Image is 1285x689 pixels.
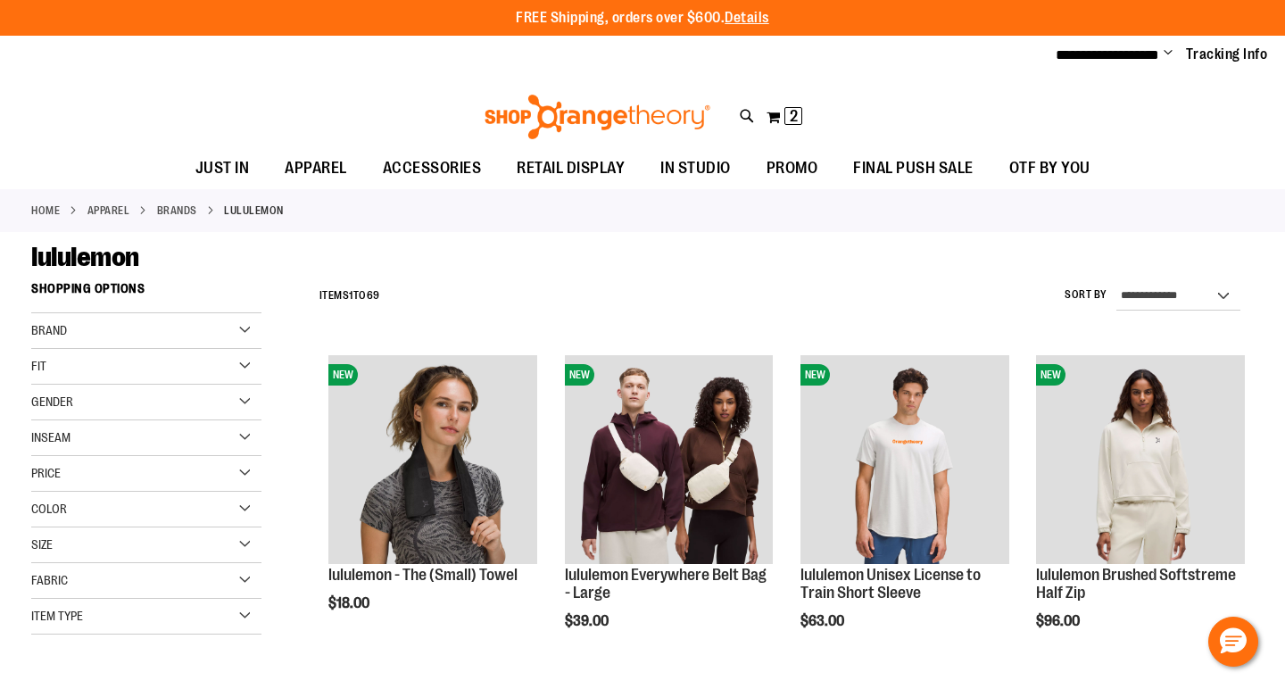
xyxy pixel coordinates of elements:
a: lululemon Brushed Softstreme Half Zip [1036,566,1236,602]
button: Hello, have a question? Let’s chat. [1208,617,1258,667]
span: 1 [349,289,353,302]
span: Fit [31,359,46,373]
div: product [1027,346,1254,674]
span: 69 [367,289,380,302]
a: Home [31,203,60,219]
a: OTF BY YOU [991,148,1108,189]
a: PROMO [749,148,836,189]
span: Size [31,537,53,552]
a: ACCESSORIES [365,148,500,189]
span: $39.00 [565,613,611,629]
a: Tracking Info [1186,45,1268,64]
span: IN STUDIO [660,148,731,188]
span: $96.00 [1036,613,1082,629]
span: FINAL PUSH SALE [853,148,974,188]
div: product [319,346,546,657]
span: Color [31,502,67,516]
a: lululemon Unisex License to Train Short Sleeve [800,566,981,602]
span: OTF BY YOU [1009,148,1090,188]
a: Details [725,10,769,26]
span: Inseam [31,430,70,444]
span: Brand [31,323,67,337]
a: RETAIL DISPLAY [499,148,642,189]
span: ACCESSORIES [383,148,482,188]
img: lululemon - The (Small) Towel [328,355,537,564]
a: IN STUDIO [642,148,749,189]
span: 2 [790,107,798,125]
a: APPAREL [87,203,130,219]
span: NEW [1036,364,1065,386]
a: lululemon - The (Small) TowelNEW [328,355,537,567]
a: lululemon Everywhere Belt Bag - Large [565,566,767,602]
a: BRANDS [157,203,197,219]
a: FINAL PUSH SALE [835,148,991,189]
span: Price [31,466,61,480]
span: Item Type [31,609,83,623]
img: Shop Orangetheory [482,95,713,139]
img: lululemon Unisex License to Train Short Sleeve [800,355,1009,564]
span: $63.00 [800,613,847,629]
a: JUST IN [178,148,268,189]
img: lululemon Everywhere Belt Bag - Large [565,355,774,564]
span: JUST IN [195,148,250,188]
div: product [792,346,1018,674]
span: NEW [800,364,830,386]
a: APPAREL [267,148,365,188]
a: lululemon Unisex License to Train Short SleeveNEW [800,355,1009,567]
button: Account menu [1164,46,1173,63]
p: FREE Shipping, orders over $600. [516,8,769,29]
span: NEW [328,364,358,386]
h2: Items to [319,282,380,310]
strong: Shopping Options [31,273,261,313]
strong: lululemon [224,203,284,219]
div: product [556,346,783,674]
span: NEW [565,364,594,386]
span: RETAIL DISPLAY [517,148,625,188]
label: Sort By [1065,287,1107,303]
span: $18.00 [328,595,372,611]
span: Fabric [31,573,68,587]
span: PROMO [767,148,818,188]
span: APPAREL [285,148,347,188]
span: Gender [31,394,73,409]
a: lululemon Brushed Softstreme Half ZipNEW [1036,355,1245,567]
a: lululemon Everywhere Belt Bag - LargeNEW [565,355,774,567]
img: lululemon Brushed Softstreme Half Zip [1036,355,1245,564]
a: lululemon - The (Small) Towel [328,566,518,584]
span: lululemon [31,242,139,272]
